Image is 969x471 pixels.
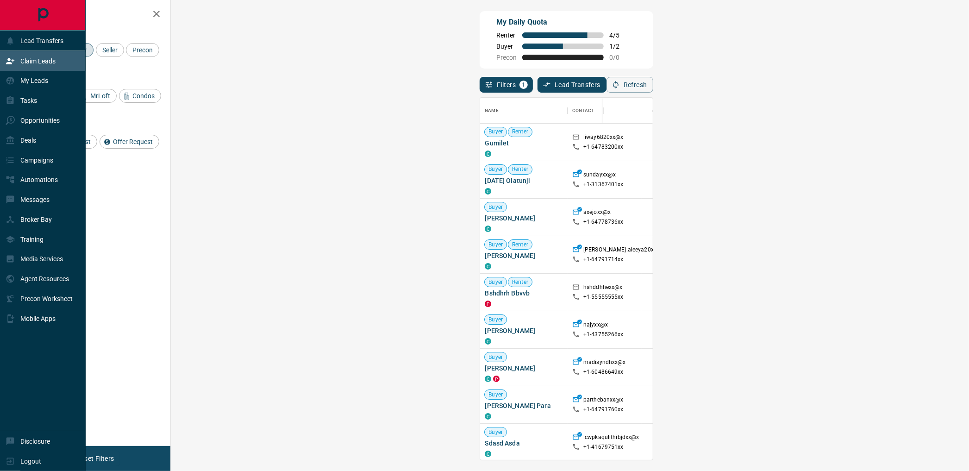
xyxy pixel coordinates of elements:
[485,338,491,345] div: condos.ca
[520,82,527,88] span: 1
[496,17,630,28] p: My Daily Quota
[485,251,563,260] span: [PERSON_NAME]
[485,128,506,136] span: Buyer
[485,214,563,223] span: [PERSON_NAME]
[485,401,563,410] span: [PERSON_NAME] Para
[508,165,532,173] span: Renter
[485,353,506,361] span: Buyer
[119,89,161,103] div: Condos
[609,54,630,61] span: 0 / 0
[583,181,624,188] p: +1- 31367401xx
[485,289,563,298] span: Bshdhrh Bbvvb
[77,89,117,103] div: MrLoft
[583,256,624,264] p: +1- 64791714xx
[538,77,606,93] button: Lead Transfers
[110,138,156,145] span: Offer Request
[485,391,506,399] span: Buyer
[485,316,506,324] span: Buyer
[485,226,491,232] div: condos.ca
[129,46,156,54] span: Precon
[485,203,506,211] span: Buyer
[496,31,517,39] span: Renter
[485,413,491,420] div: condos.ca
[583,443,624,451] p: +1- 41679751xx
[485,176,563,185] span: [DATE] Olatunji
[496,43,517,50] span: Buyer
[493,376,500,382] div: property.ca
[609,43,630,50] span: 1 / 2
[583,283,623,293] p: hshddhhexx@x
[480,77,533,93] button: Filters1
[99,46,121,54] span: Seller
[485,263,491,270] div: condos.ca
[496,54,517,61] span: Precon
[485,439,563,448] span: Sdasd Asda
[583,208,611,218] p: axejoxx@x
[583,406,624,414] p: +1- 64791760xx
[508,128,532,136] span: Renter
[485,428,506,436] span: Buyer
[485,165,506,173] span: Buyer
[96,43,124,57] div: Seller
[129,92,158,100] span: Condos
[583,143,624,151] p: +1- 64783200xx
[583,358,626,368] p: madisyndhxx@x
[485,188,491,195] div: condos.ca
[583,171,616,181] p: sundayxx@x
[508,278,532,286] span: Renter
[583,321,608,331] p: najyxx@x
[583,396,624,406] p: parthebanxx@x
[572,98,594,124] div: Contact
[583,433,639,443] p: lcwpkaqulithibjdxx@x
[126,43,159,57] div: Precon
[70,451,120,466] button: Reset Filters
[485,326,563,335] span: [PERSON_NAME]
[485,151,491,157] div: condos.ca
[87,92,113,100] span: MrLoft
[609,31,630,39] span: 4 / 5
[583,133,624,143] p: liway6820xx@x
[485,451,491,457] div: condos.ca
[485,301,491,307] div: property.ca
[583,293,624,301] p: +1- 55555555xx
[485,138,563,148] span: Gumilet
[583,246,664,256] p: [PERSON_NAME].aleeya20xx@x
[485,98,499,124] div: Name
[480,98,568,124] div: Name
[485,241,506,249] span: Buyer
[508,241,532,249] span: Renter
[606,77,653,93] button: Refresh
[583,218,624,226] p: +1- 64778736xx
[485,376,491,382] div: condos.ca
[583,368,624,376] p: +1- 60486649xx
[485,364,563,373] span: [PERSON_NAME]
[30,9,161,20] h2: Filters
[583,331,624,339] p: +1- 43755266xx
[485,278,506,286] span: Buyer
[100,135,159,149] div: Offer Request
